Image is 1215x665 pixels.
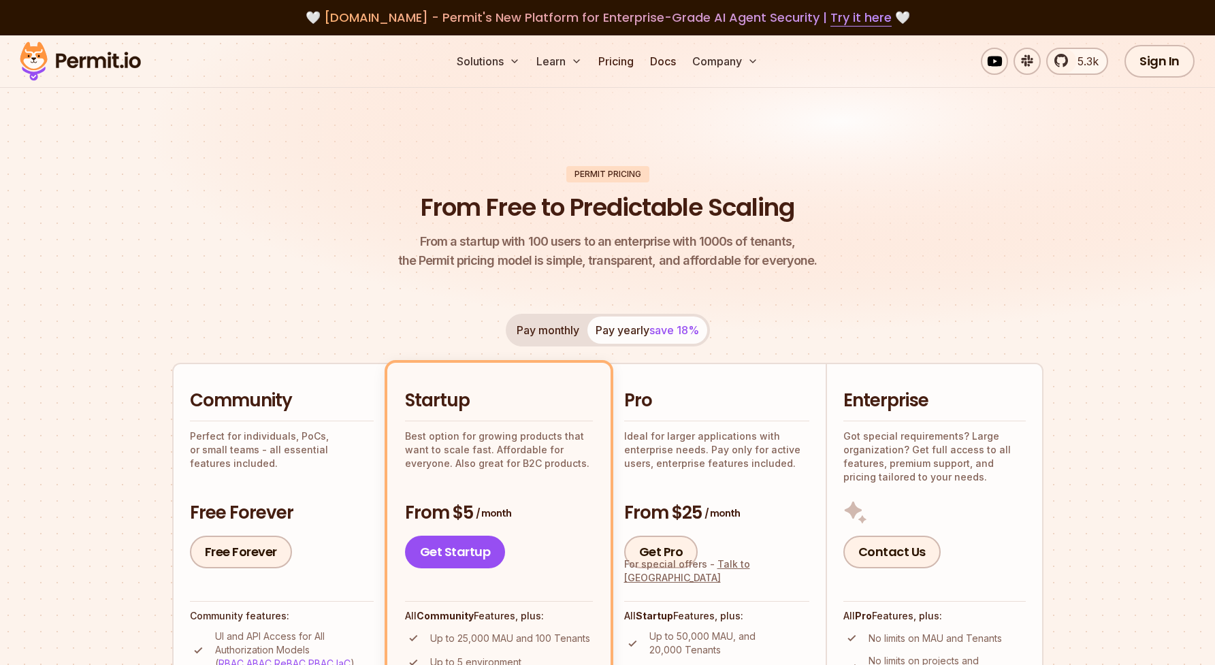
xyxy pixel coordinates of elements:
[593,48,639,75] a: Pricing
[476,506,511,520] span: / month
[624,609,809,623] h4: All Features, plus:
[190,389,374,413] h2: Community
[624,429,809,470] p: Ideal for larger applications with enterprise needs. Pay only for active users, enterprise featur...
[405,609,593,623] h4: All Features, plus:
[843,609,1026,623] h4: All Features, plus:
[1069,53,1099,69] span: 5.3k
[531,48,587,75] button: Learn
[190,536,292,568] a: Free Forever
[33,8,1182,27] div: 🤍 🤍
[624,536,698,568] a: Get Pro
[645,48,681,75] a: Docs
[624,389,809,413] h2: Pro
[636,610,673,621] strong: Startup
[430,632,590,645] p: Up to 25,000 MAU and 100 Tenants
[405,501,593,525] h3: From $5
[704,506,740,520] span: / month
[398,232,817,270] p: the Permit pricing model is simple, transparent, and affordable for everyone.
[405,429,593,470] p: Best option for growing products that want to scale fast. Affordable for everyone. Also great for...
[14,38,147,84] img: Permit logo
[1046,48,1108,75] a: 5.3k
[624,557,809,585] div: For special offers -
[405,389,593,413] h2: Startup
[843,536,941,568] a: Contact Us
[508,317,587,344] button: Pay monthly
[190,501,374,525] h3: Free Forever
[405,536,506,568] a: Get Startup
[687,48,764,75] button: Company
[417,610,474,621] strong: Community
[324,9,892,26] span: [DOMAIN_NAME] - Permit's New Platform for Enterprise-Grade AI Agent Security |
[190,429,374,470] p: Perfect for individuals, PoCs, or small teams - all essential features included.
[843,389,1026,413] h2: Enterprise
[398,232,817,251] span: From a startup with 100 users to an enterprise with 1000s of tenants,
[830,9,892,27] a: Try it here
[190,609,374,623] h4: Community features:
[843,429,1026,484] p: Got special requirements? Large organization? Get full access to all features, premium support, a...
[855,610,872,621] strong: Pro
[624,501,809,525] h3: From $25
[869,632,1002,645] p: No limits on MAU and Tenants
[421,191,794,225] h1: From Free to Predictable Scaling
[1124,45,1195,78] a: Sign In
[566,166,649,182] div: Permit Pricing
[451,48,525,75] button: Solutions
[649,630,809,657] p: Up to 50,000 MAU, and 20,000 Tenants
